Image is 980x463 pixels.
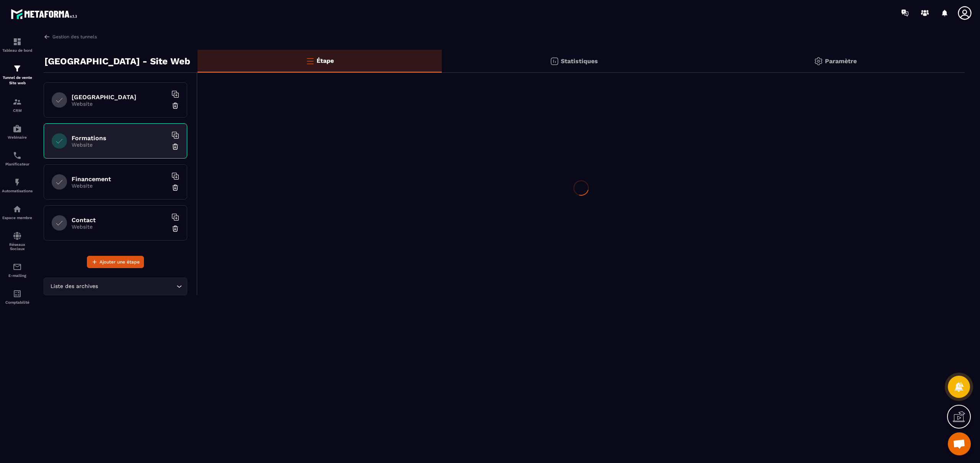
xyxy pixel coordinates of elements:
[2,216,33,220] p: Espace membre
[2,257,33,283] a: emailemailE-mailing
[87,256,144,268] button: Ajouter une étape
[100,258,140,266] span: Ajouter une étape
[13,64,22,73] img: formation
[2,189,33,193] p: Automatisations
[2,58,33,92] a: formationformationTunnel de vente Site web
[2,118,33,145] a: automationsautomationsWebinaire
[2,145,33,172] a: schedulerschedulerPlanificateur
[72,216,167,224] h6: Contact
[814,57,823,66] img: setting-gr.5f69749f.svg
[49,282,100,291] span: Liste des archives
[2,283,33,310] a: accountantaccountantComptabilité
[2,226,33,257] a: social-networksocial-networkRéseaux Sociaux
[2,242,33,251] p: Réseaux Sociaux
[72,93,167,101] h6: [GEOGRAPHIC_DATA]
[948,432,971,455] div: Ouvrir le chat
[72,175,167,183] h6: Financement
[44,278,187,295] div: Search for option
[72,142,167,148] p: Website
[13,231,22,240] img: social-network
[13,178,22,187] img: automations
[44,33,51,40] img: arrow
[13,37,22,46] img: formation
[2,48,33,52] p: Tableau de bord
[2,108,33,113] p: CRM
[44,54,190,69] p: [GEOGRAPHIC_DATA] - Site Web
[171,225,179,232] img: trash
[305,56,315,65] img: bars-o.4a397970.svg
[13,151,22,160] img: scheduler
[72,101,167,107] p: Website
[44,33,97,40] a: Gestion des tunnels
[11,7,80,21] img: logo
[2,172,33,199] a: automationsautomationsAutomatisations
[2,135,33,139] p: Webinaire
[171,102,179,110] img: trash
[171,143,179,151] img: trash
[13,205,22,214] img: automations
[561,57,598,65] p: Statistiques
[72,183,167,189] p: Website
[2,199,33,226] a: automationsautomationsEspace membre
[72,134,167,142] h6: Formations
[13,97,22,106] img: formation
[2,31,33,58] a: formationformationTableau de bord
[2,75,33,86] p: Tunnel de vente Site web
[2,92,33,118] a: formationformationCRM
[825,57,857,65] p: Paramètre
[72,224,167,230] p: Website
[100,282,175,291] input: Search for option
[550,57,559,66] img: stats.20deebd0.svg
[171,184,179,191] img: trash
[13,262,22,272] img: email
[317,57,334,64] p: Étape
[13,289,22,298] img: accountant
[2,162,33,166] p: Planificateur
[13,124,22,133] img: automations
[2,273,33,278] p: E-mailing
[2,300,33,304] p: Comptabilité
